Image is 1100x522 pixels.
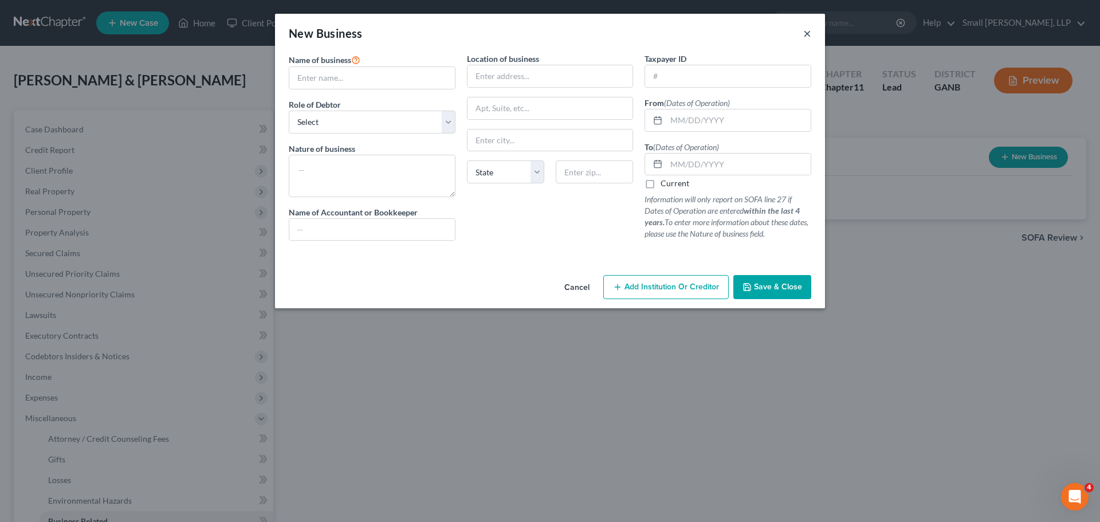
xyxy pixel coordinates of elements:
[645,97,730,109] label: From
[666,109,811,131] input: MM/DD/YYYY
[661,178,689,189] label: Current
[289,55,351,65] span: Name of business
[289,219,455,241] input: --
[645,141,719,153] label: To
[467,129,633,151] input: Enter city...
[556,160,633,183] input: Enter zip...
[1061,483,1089,511] iframe: Intercom live chat
[664,98,730,108] span: (Dates of Operation)
[603,275,729,299] button: Add Institution Or Creditor
[467,97,633,119] input: Apt, Suite, etc...
[467,53,539,65] label: Location of business
[653,142,719,152] span: (Dates of Operation)
[645,194,811,240] p: Information will only report on SOFA line 27 if Dates of Operation are entered To enter more info...
[289,67,455,89] input: Enter name...
[666,154,811,175] input: MM/DD/YYYY
[624,282,719,292] span: Add Institution Or Creditor
[555,276,599,299] button: Cancel
[1085,483,1094,492] span: 4
[289,100,341,109] span: Role of Debtor
[733,275,811,299] button: Save & Close
[754,282,802,292] span: Save & Close
[645,65,811,87] input: #
[645,53,686,65] label: Taxpayer ID
[289,143,355,155] label: Nature of business
[316,26,363,40] span: Business
[803,26,811,40] button: ×
[467,65,633,87] input: Enter address...
[289,26,313,40] span: New
[289,206,418,218] label: Name of Accountant or Bookkeeper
